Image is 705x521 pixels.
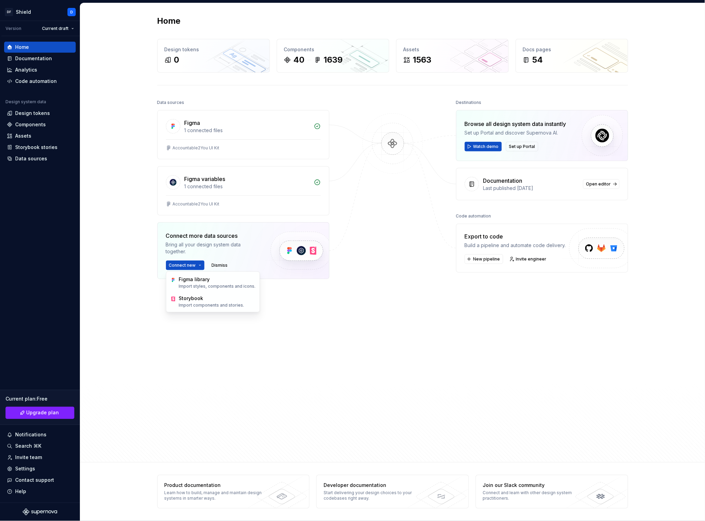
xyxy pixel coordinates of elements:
[23,509,57,515] svg: Supernova Logo
[483,490,583,501] div: Connect and learn with other design system practitioners.
[157,475,310,509] a: Product documentationLearn how to build, manage and maintain design systems in smarter ways.
[324,482,424,489] div: Developer documentation
[473,144,499,149] span: Watch demo
[15,488,26,495] div: Help
[15,155,47,162] div: Data sources
[157,110,329,159] a: Figma1 connected filesAccountable2You UI Kit
[157,166,329,215] a: Figma variables1 connected filesAccountable2You UI Kit
[456,98,482,107] div: Destinations
[506,142,538,151] button: Set up Portal
[15,144,57,151] div: Storybook stories
[15,132,31,139] div: Assets
[4,441,76,452] button: Search ⌘K
[15,55,52,62] div: Documentation
[169,263,196,268] span: Connect new
[179,276,255,283] div: Figma library
[6,396,74,403] div: Current plan : Free
[157,15,181,26] h2: Home
[15,110,50,117] div: Design tokens
[476,475,628,509] a: Join our Slack communityConnect and learn with other design system practitioners.
[507,254,550,264] a: Invite engineer
[583,179,620,189] a: Open editor
[15,443,41,450] div: Search ⌘K
[166,241,259,255] div: Bring all your design system data together.
[15,477,54,484] div: Contact support
[465,254,503,264] button: New pipeline
[27,410,59,416] span: Upgrade plan
[16,9,31,15] div: Shield
[4,464,76,475] a: Settings
[166,232,259,240] div: Connect more data sources
[179,302,244,308] p: Import components and stories.
[465,129,566,136] div: Set up Portal and discover Supernova AI.
[396,39,509,73] a: Assets1563
[4,119,76,130] a: Components
[316,475,469,509] a: Developer documentationStart delivering your design choices to your codebases right away.
[4,130,76,141] a: Assets
[533,54,543,65] div: 54
[6,99,46,105] div: Design system data
[465,120,566,128] div: Browse all design system data instantly
[324,490,424,501] div: Start delivering your design choices to your codebases right away.
[179,284,255,289] p: Import styles, components and icons.
[465,232,566,241] div: Export to code
[473,256,500,262] span: New pipeline
[483,177,523,185] div: Documentation
[1,4,78,19] button: DFShieldD
[4,64,76,75] a: Analytics
[15,432,46,438] div: Notifications
[6,407,74,419] a: Upgrade plan
[4,142,76,153] a: Storybook stories
[157,98,185,107] div: Data sources
[4,486,76,497] button: Help
[42,26,69,31] span: Current draft
[157,39,270,73] a: Design tokens0
[70,9,73,15] div: D
[509,144,535,149] span: Set up Portal
[174,54,179,65] div: 0
[465,242,566,249] div: Build a pipeline and automate code delivery.
[15,44,29,51] div: Home
[284,46,382,53] div: Components
[456,211,491,221] div: Code automation
[4,153,76,164] a: Data sources
[185,127,310,134] div: 1 connected files
[173,145,220,151] div: Accountable2You UI Kit
[516,256,547,262] span: Invite engineer
[586,181,611,187] span: Open editor
[173,201,220,207] div: Accountable2You UI Kit
[15,454,42,461] div: Invite team
[4,108,76,119] a: Design tokens
[483,185,579,192] div: Last published [DATE]
[209,260,231,270] button: Dismiss
[483,482,583,489] div: Join our Slack community
[6,26,21,31] div: Version
[465,142,502,151] button: Watch demo
[4,475,76,486] button: Contact support
[4,42,76,53] a: Home
[185,175,225,183] div: Figma variables
[523,46,621,53] div: Docs pages
[413,54,432,65] div: 1563
[166,260,204,270] button: Connect new
[165,490,265,501] div: Learn how to build, manage and maintain design systems in smarter ways.
[277,39,389,73] a: Components401639
[15,121,46,128] div: Components
[5,8,13,16] div: DF
[165,46,263,53] div: Design tokens
[4,429,76,440] button: Notifications
[4,53,76,64] a: Documentation
[15,466,35,472] div: Settings
[403,46,502,53] div: Assets
[185,183,310,190] div: 1 connected files
[39,24,77,33] button: Current draft
[15,78,57,85] div: Code automation
[294,54,305,65] div: 40
[212,263,228,268] span: Dismiss
[516,39,628,73] a: Docs pages54
[4,452,76,463] a: Invite team
[4,76,76,87] a: Code automation
[179,295,244,302] div: Storybook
